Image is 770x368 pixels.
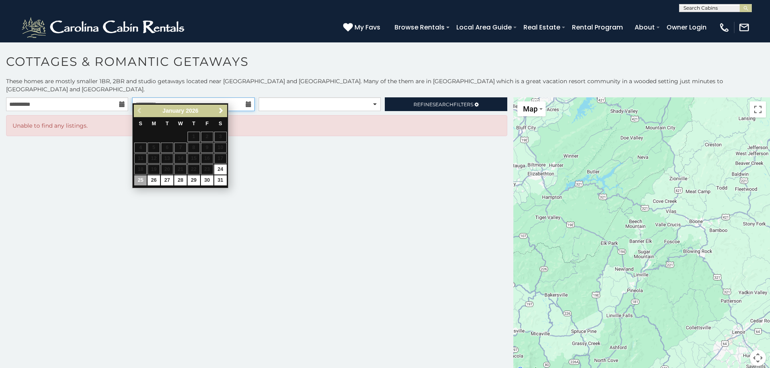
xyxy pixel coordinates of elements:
[432,101,454,107] span: Search
[152,121,156,126] span: Monday
[750,101,766,118] button: Toggle fullscreen view
[517,101,546,116] button: Change map style
[214,164,227,175] a: 24
[174,175,187,185] a: 28
[134,175,147,185] a: 25
[188,175,200,185] a: 29
[216,106,226,116] a: Next
[413,101,473,107] span: Refine Filters
[385,97,507,111] a: RefineSearchFilters
[205,121,209,126] span: Friday
[452,20,516,34] a: Local Area Guide
[20,15,188,40] img: White-1-2.png
[218,107,224,114] span: Next
[139,121,142,126] span: Sunday
[162,107,184,114] span: January
[662,20,711,34] a: Owner Login
[13,122,501,130] p: Unable to find any listings.
[201,175,213,185] a: 30
[192,121,195,126] span: Thursday
[343,22,382,33] a: My Favs
[568,20,627,34] a: Rental Program
[523,105,538,113] span: Map
[738,22,750,33] img: mail-regular-white.png
[519,20,564,34] a: Real Estate
[354,22,380,32] span: My Favs
[214,175,227,185] a: 31
[178,121,183,126] span: Wednesday
[148,175,160,185] a: 26
[161,175,173,185] a: 27
[631,20,659,34] a: About
[750,350,766,366] button: Map camera controls
[390,20,449,34] a: Browse Rentals
[166,121,169,126] span: Tuesday
[719,22,730,33] img: phone-regular-white.png
[186,107,198,114] span: 2026
[219,121,222,126] span: Saturday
